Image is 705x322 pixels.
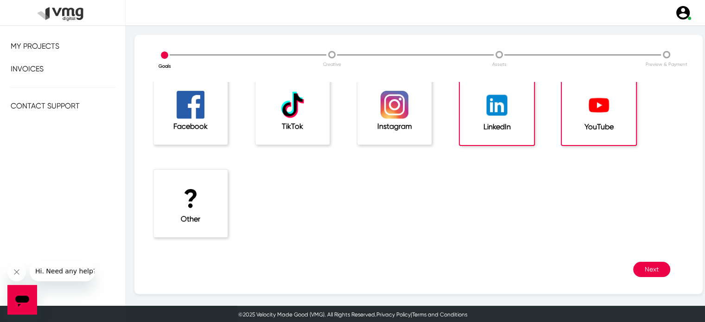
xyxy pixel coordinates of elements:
[274,122,311,131] h5: TikTok
[172,183,209,215] h1: ?
[279,91,306,119] img: tiktok.png
[6,6,67,14] span: Hi. Need any help?
[7,263,26,281] iframe: Close message
[376,122,413,131] h5: Instagram
[381,91,408,119] img: 2016_instagram_logo_new.png
[585,91,613,119] img: YouTube-Play-01.png
[11,64,44,73] span: Invoices
[376,311,411,318] a: Privacy Policy
[669,5,696,21] a: user
[11,42,59,51] span: My Projects
[172,122,209,131] h5: Facebook
[11,101,80,110] span: Contact Support
[7,285,37,315] iframe: Button to launch messaging window
[580,122,617,131] h5: YouTube
[248,61,415,68] p: Creative
[416,61,583,68] p: Assets
[412,311,467,318] a: Terms and Conditions
[483,91,511,119] img: linkedin-40.png
[478,122,515,131] h5: LinkedIn
[30,261,95,281] iframe: Message from company
[172,215,209,223] h5: Other
[633,262,670,277] button: Next
[675,5,691,21] img: user
[81,63,248,69] p: Goals
[177,91,204,119] img: facebook_logo.png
